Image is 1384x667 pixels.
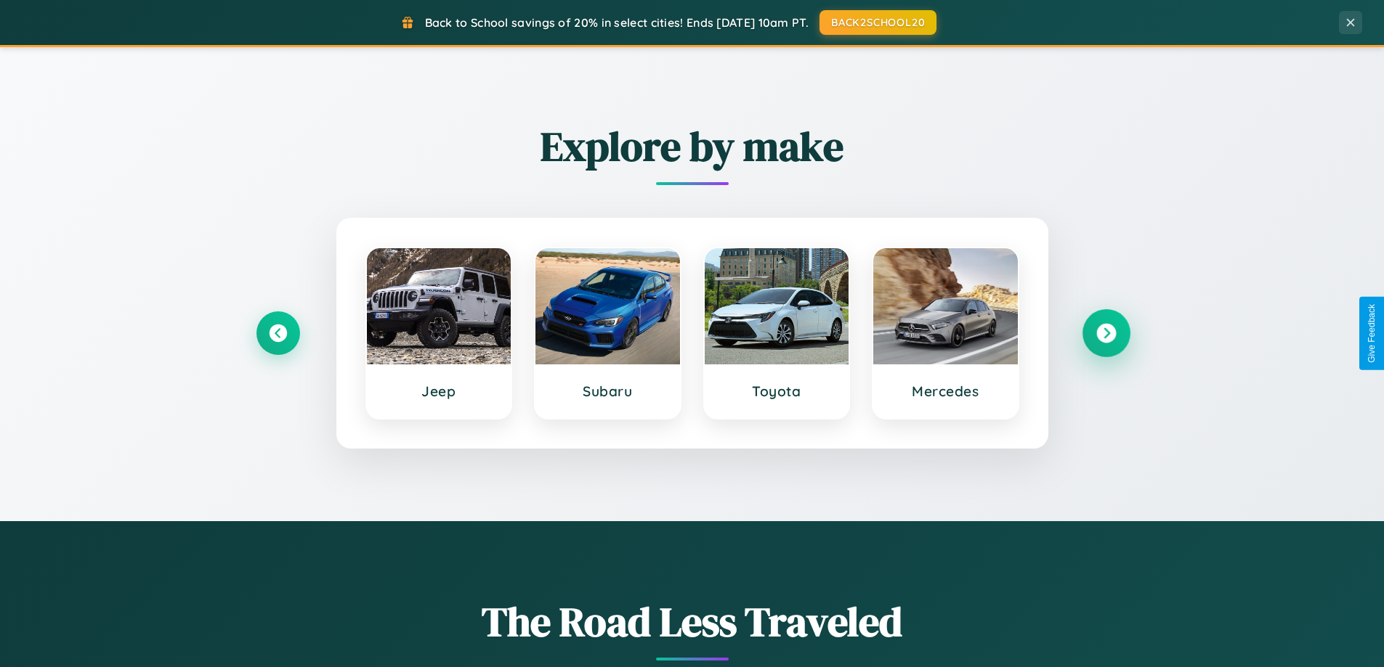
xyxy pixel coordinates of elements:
[425,15,809,30] span: Back to School savings of 20% in select cities! Ends [DATE] 10am PT.
[1367,304,1377,363] div: Give Feedback
[820,10,936,35] button: BACK2SCHOOL20
[719,382,835,400] h3: Toyota
[256,594,1128,650] h1: The Road Less Traveled
[888,382,1003,400] h3: Mercedes
[381,382,497,400] h3: Jeep
[256,118,1128,174] h2: Explore by make
[550,382,665,400] h3: Subaru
